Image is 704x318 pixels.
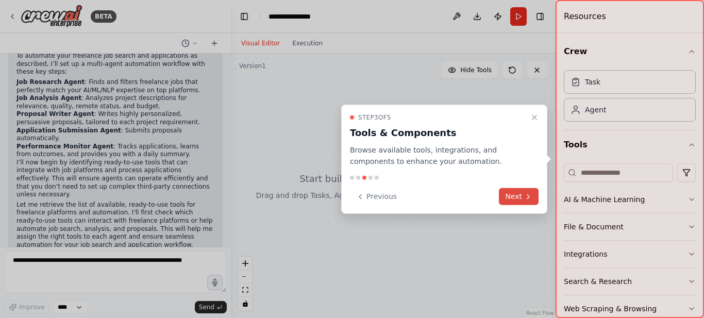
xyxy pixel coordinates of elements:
[499,188,539,205] button: Next
[528,111,541,123] button: Close walkthrough
[350,188,403,205] button: Previous
[237,9,252,24] button: Hide left sidebar
[350,125,526,140] h3: Tools & Components
[350,144,526,168] p: Browse available tools, integrations, and components to enhance your automation.
[358,113,391,121] span: Step 3 of 5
